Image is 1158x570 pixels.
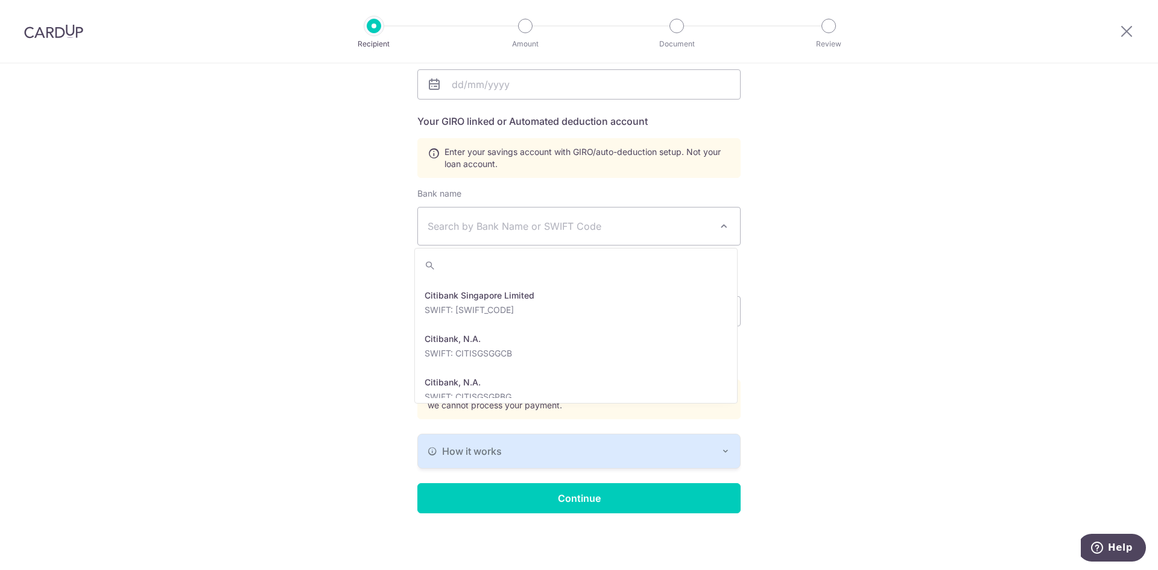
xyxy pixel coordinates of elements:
button: How it works [418,434,740,468]
input: dd/mm/yyyy [417,69,741,100]
img: CardUp [24,24,83,39]
iframe: Opens a widget where you can find more information [1081,534,1146,564]
p: Citibank, N.A. [425,376,727,388]
p: Document [632,38,721,50]
span: Enter your savings account with GIRO/auto-deduction setup. Not your loan account. [445,146,730,170]
p: SWIFT: [SWIFT_CODE] [425,304,727,316]
span: How it works [442,444,502,458]
p: Review [784,38,873,50]
p: Amount [481,38,570,50]
label: Bank name [417,188,461,200]
p: Citibank, N.A. [425,333,727,345]
p: Recipient [329,38,419,50]
p: SWIFT: CITISGSGGCB [425,347,727,359]
p: SWIFT: CITISGSGPBG [425,391,727,403]
span: Search by Bank Name or SWIFT Code [428,219,711,233]
p: Citibank Singapore Limited [425,290,727,302]
input: Continue [417,483,741,513]
h5: Your GIRO linked or Automated deduction account [417,114,741,128]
